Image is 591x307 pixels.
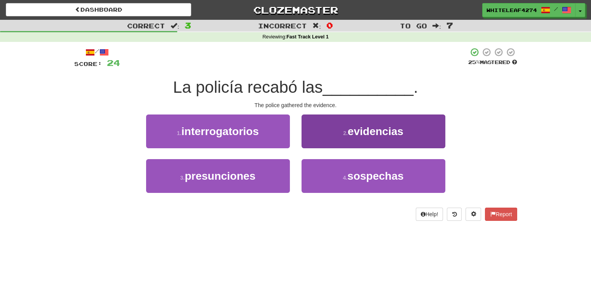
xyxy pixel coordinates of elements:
[203,3,388,17] a: Clozemaster
[482,3,575,17] a: WhiteLeaf4274 /
[181,125,259,137] span: interrogatorios
[146,159,290,193] button: 3.presunciones
[343,130,348,136] small: 2 .
[173,78,323,96] span: La policía recabó las
[485,208,517,221] button: Report
[312,23,321,29] span: :
[74,61,102,67] span: Score:
[302,159,445,193] button: 4.sospechas
[180,175,185,181] small: 3 .
[554,6,558,12] span: /
[127,22,165,29] span: Correct
[432,23,441,29] span: :
[468,59,480,65] span: 25 %
[347,170,404,182] span: sospechas
[326,21,333,30] span: 0
[74,47,120,57] div: /
[302,114,445,148] button: 2.evidencias
[171,23,179,29] span: :
[185,170,255,182] span: presunciones
[6,3,191,16] a: Dashboard
[343,175,347,181] small: 4 .
[74,101,517,109] div: The police gathered the evidence.
[107,58,120,68] span: 24
[400,22,427,29] span: To go
[468,59,517,66] div: Mastered
[258,22,307,29] span: Incorrect
[486,7,537,14] span: WhiteLeaf4274
[286,34,329,40] strong: Fast Track Level 1
[348,125,403,137] span: evidencias
[447,208,462,221] button: Round history (alt+y)
[177,130,181,136] small: 1 .
[446,21,453,30] span: 7
[146,114,290,148] button: 1.interrogatorios
[413,78,418,96] span: .
[323,78,413,96] span: __________
[185,21,191,30] span: 3
[416,208,443,221] button: Help!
